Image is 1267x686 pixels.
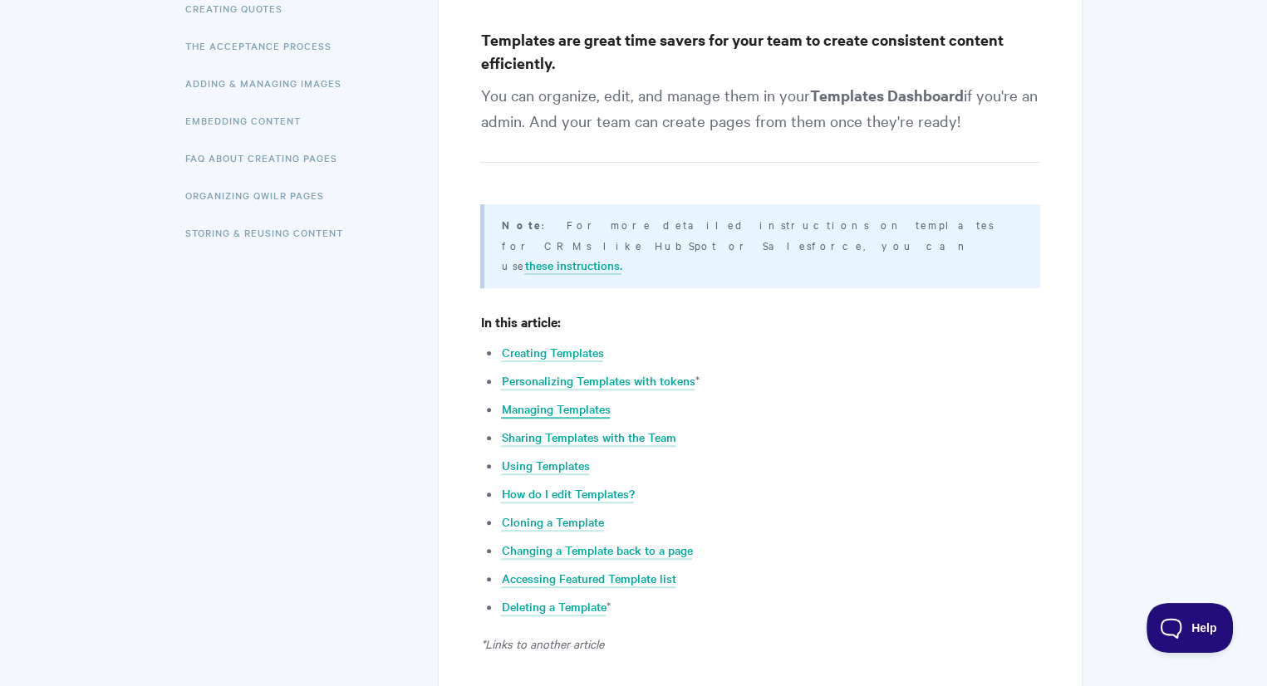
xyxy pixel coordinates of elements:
a: Using Templates [501,457,589,475]
p: You can organize, edit, and manage them in your if you're an admin. And your team can create page... [480,82,1039,163]
a: How do I edit Templates? [501,485,634,503]
h3: Templates are great time savers for your team to create consistent content efficiently. [480,28,1039,75]
a: Sharing Templates with the Team [501,429,675,447]
em: *Links to another article [480,635,603,652]
a: Creating Templates [501,344,603,362]
a: FAQ About Creating Pages [185,141,350,174]
a: these instructions. [524,257,621,275]
a: Cloning a Template [501,513,603,532]
a: Personalizing Templates with tokens [501,372,695,390]
a: Adding & Managing Images [185,66,354,100]
strong: In this article: [480,312,560,331]
a: Embedding Content [185,104,313,137]
a: Storing & Reusing Content [185,216,356,249]
iframe: Toggle Customer Support [1147,603,1234,653]
strong: Templates Dashboard [809,85,963,105]
a: Changing a Template back to a page [501,541,692,560]
a: The Acceptance Process [185,29,344,62]
p: : For more detailed instructions on templates for CRMs like HubSpot or Salesforce, you can use [501,214,1019,275]
a: Accessing Featured Template list [501,570,675,588]
a: Deleting a Template [501,598,606,616]
a: Organizing Qwilr Pages [185,179,336,212]
a: Managing Templates [501,400,610,419]
b: Note [501,217,541,233]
